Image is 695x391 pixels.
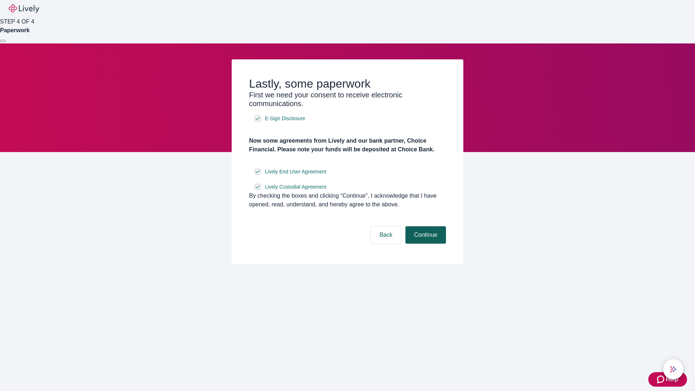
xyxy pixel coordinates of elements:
[666,375,678,384] span: Help
[249,77,446,91] h2: Lastly, some paperwork
[249,192,446,209] div: By checking the boxes and clicking “Continue", I acknowledge that I have opened, read, understand...
[265,168,327,176] span: Lively End User Agreement
[405,226,446,244] button: Continue
[9,4,39,13] img: Lively
[371,226,401,244] button: Back
[265,183,327,191] span: Lively Custodial Agreement
[264,182,328,192] a: e-sign disclosure document
[249,91,446,108] h3: First we need your consent to receive electronic communications.
[657,375,666,384] svg: Zendesk support icon
[648,372,687,387] button: Zendesk support iconHelp
[663,359,683,379] button: chat
[670,366,677,373] svg: Lively AI Assistant
[265,115,305,122] span: E-Sign Disclosure
[249,136,446,154] h4: Now some agreements from Lively and our bank partner, Choice Financial. Please note your funds wi...
[264,167,328,176] a: e-sign disclosure document
[264,114,307,123] a: e-sign disclosure document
